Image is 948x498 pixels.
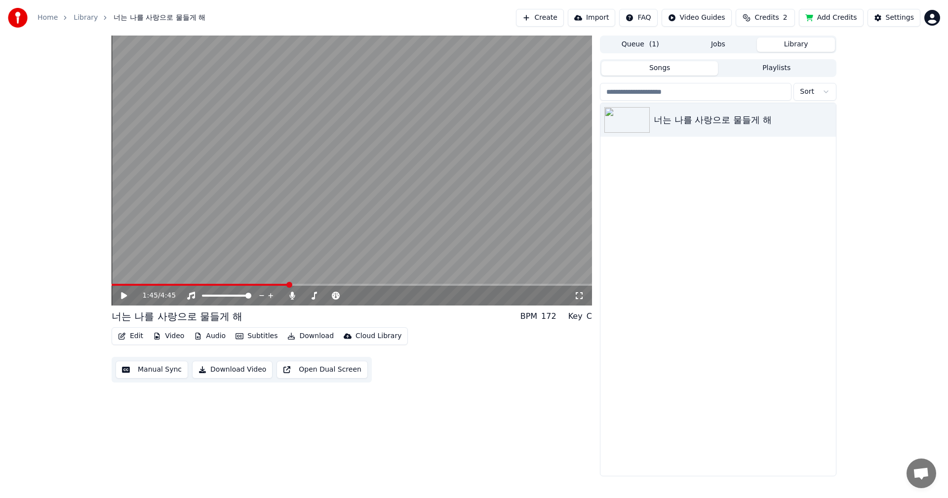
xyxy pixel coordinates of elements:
div: Cloud Library [355,331,401,341]
button: Download [283,329,338,343]
button: Add Credits [799,9,864,27]
button: Playlists [718,61,835,76]
button: Download Video [192,361,273,379]
a: Home [38,13,58,23]
div: Settings [886,13,914,23]
img: youka [8,8,28,28]
span: 2 [783,13,788,23]
div: 너는 나를 사랑으로 물들게 해 [112,309,242,323]
button: Manual Sync [116,361,188,379]
button: Subtitles [232,329,281,343]
button: Queue [601,38,679,52]
a: 채팅 열기 [907,459,936,488]
button: Audio [190,329,230,343]
button: Import [568,9,615,27]
span: Sort [800,87,814,97]
button: FAQ [619,9,657,27]
button: Settings [868,9,920,27]
button: Library [757,38,835,52]
button: Open Dual Screen [276,361,368,379]
nav: breadcrumb [38,13,205,23]
div: BPM [520,310,537,322]
button: Video Guides [662,9,732,27]
button: Edit [114,329,147,343]
div: Key [568,310,583,322]
button: Jobs [679,38,757,52]
span: ( 1 ) [649,39,659,49]
div: / [143,291,166,301]
div: C [587,310,592,322]
button: Video [149,329,188,343]
span: 너는 나를 사랑으로 물들게 해 [114,13,205,23]
span: 1:45 [143,291,158,301]
a: Library [74,13,98,23]
span: 4:45 [160,291,176,301]
button: Songs [601,61,718,76]
div: 172 [541,310,556,322]
button: Create [516,9,564,27]
span: Credits [754,13,779,23]
div: 너는 나를 사랑으로 물들게 해 [654,113,832,127]
button: Credits2 [736,9,795,27]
